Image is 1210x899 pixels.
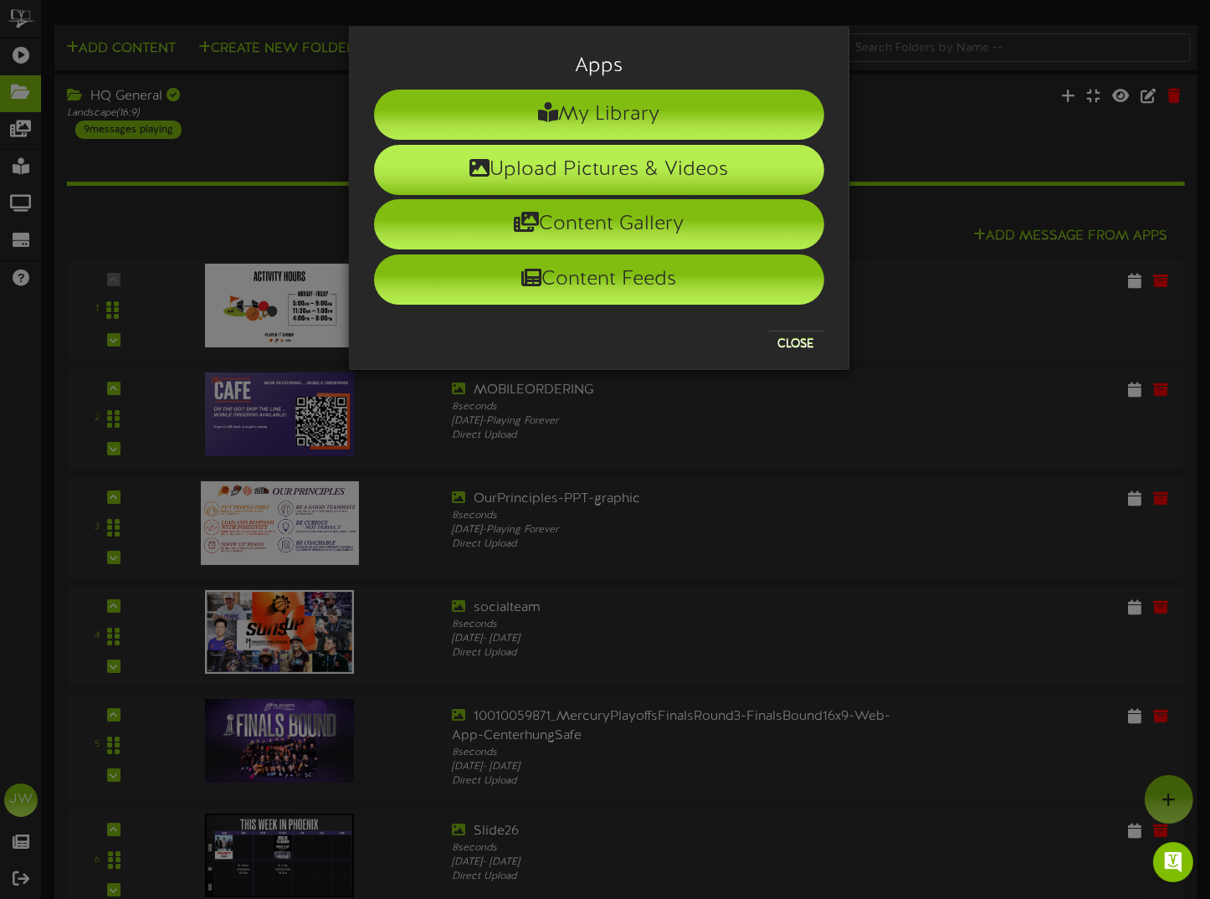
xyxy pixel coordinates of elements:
[374,254,824,305] li: Content Feeds
[374,199,824,249] li: Content Gallery
[1153,842,1193,882] div: Open Intercom Messenger
[374,55,824,77] h3: Apps
[374,145,824,195] li: Upload Pictures & Videos
[374,90,824,140] li: My Library
[768,331,824,357] button: Close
